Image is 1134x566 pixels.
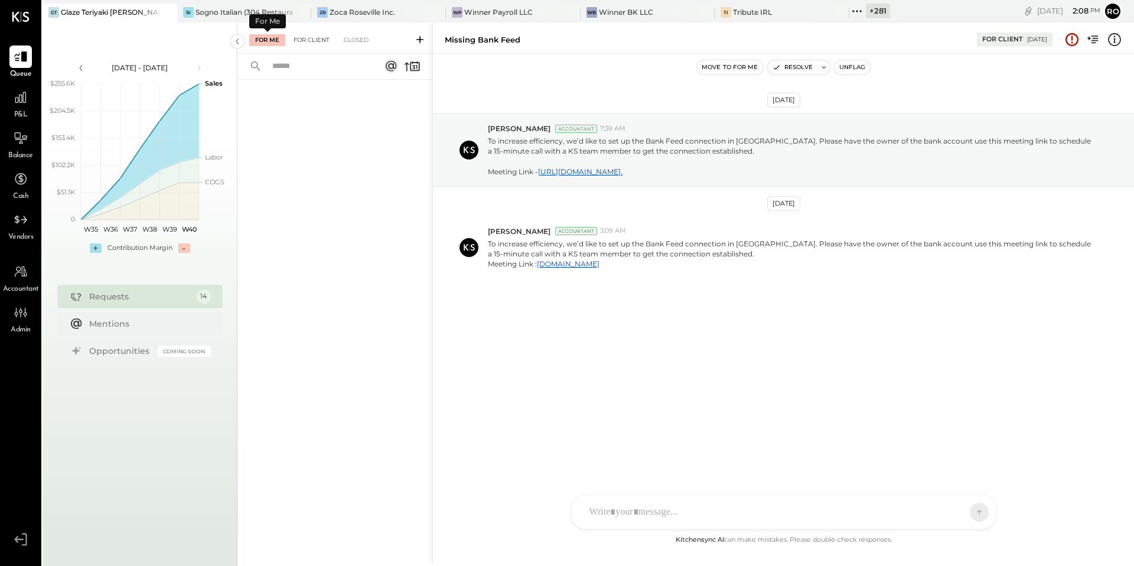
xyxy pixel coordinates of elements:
div: Coming Soon [158,346,211,357]
div: Glaze Teriyaki [PERSON_NAME] Street - [PERSON_NAME] River [PERSON_NAME] LLC [61,7,159,17]
button: Move to for me [697,60,763,74]
div: Missing Bank Feed [445,34,520,45]
text: W37 [123,225,137,233]
div: Zoca Roseville Inc. [330,7,395,17]
div: + 281 [866,4,890,18]
a: Vendors [1,209,41,243]
div: Contribution Margin [107,243,172,253]
button: Resolve [768,60,817,74]
text: Sales [205,79,223,87]
div: Tribute IRL [733,7,772,17]
div: WB [586,7,597,18]
a: [URL][DOMAIN_NAME]. [538,167,623,176]
a: Accountant [1,261,41,295]
div: Requests [89,291,191,302]
text: $204.5K [50,106,75,115]
div: + [90,243,102,253]
text: $153.4K [51,134,75,142]
text: $255.6K [50,79,75,87]
p: To increase efficiency, we’d like to set up the Bank Feed connection in [GEOGRAPHIC_DATA]. Please... [488,136,1093,177]
div: For Client [982,35,1023,44]
a: Admin [1,301,41,336]
text: W36 [103,225,118,233]
text: $102.2K [51,161,75,169]
div: Accountant [555,227,597,235]
a: Cash [1,168,41,202]
button: Unflag [835,60,870,74]
div: Closed [338,34,374,46]
div: GT [48,7,59,18]
div: Winner BK LLC [599,7,653,17]
span: 7:39 AM [600,124,625,134]
div: Winner Payroll LLC [464,7,533,17]
div: ZR [317,7,328,18]
div: [DATE] [1037,5,1100,17]
text: W40 [181,225,196,233]
text: COGS [205,178,224,186]
div: [DATE] - [DATE] [90,63,190,73]
text: W39 [162,225,177,233]
div: Opportunities [89,345,152,357]
text: 0 [71,215,75,223]
a: Balance [1,127,41,161]
a: P&L [1,86,41,121]
span: Accountant [3,284,39,295]
span: Vendors [8,232,34,243]
span: P&L [14,110,28,121]
div: Mentions [89,318,205,330]
a: Queue [1,45,41,80]
div: 14 [197,289,211,304]
text: $51.1K [57,188,75,196]
span: Cash [13,191,28,202]
span: Balance [8,151,33,161]
text: W35 [83,225,97,233]
div: Sogno Italian (304 Restaurant) [195,7,294,17]
span: [PERSON_NAME] [488,123,550,134]
div: [DATE] [767,196,800,211]
span: Queue [10,69,32,80]
div: [DATE] [1027,35,1047,44]
a: [DOMAIN_NAME] [537,259,599,268]
div: For Me [249,34,285,46]
text: Labor [205,153,223,161]
div: SI [183,7,194,18]
span: Admin [11,325,31,336]
div: For Me [249,14,286,28]
div: TI [721,7,731,18]
div: [DATE] [767,93,800,108]
span: [PERSON_NAME] [488,226,550,236]
text: W38 [142,225,157,233]
div: For Client [288,34,335,46]
div: copy link [1022,5,1034,17]
span: 3:09 AM [600,226,626,236]
div: WP [452,7,462,18]
div: - [178,243,190,253]
div: Accountant [555,125,597,133]
button: Ro [1103,2,1122,21]
p: To increase efficiency, we’d like to set up the Bank Feed connection in [GEOGRAPHIC_DATA]. Please... [488,239,1093,269]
